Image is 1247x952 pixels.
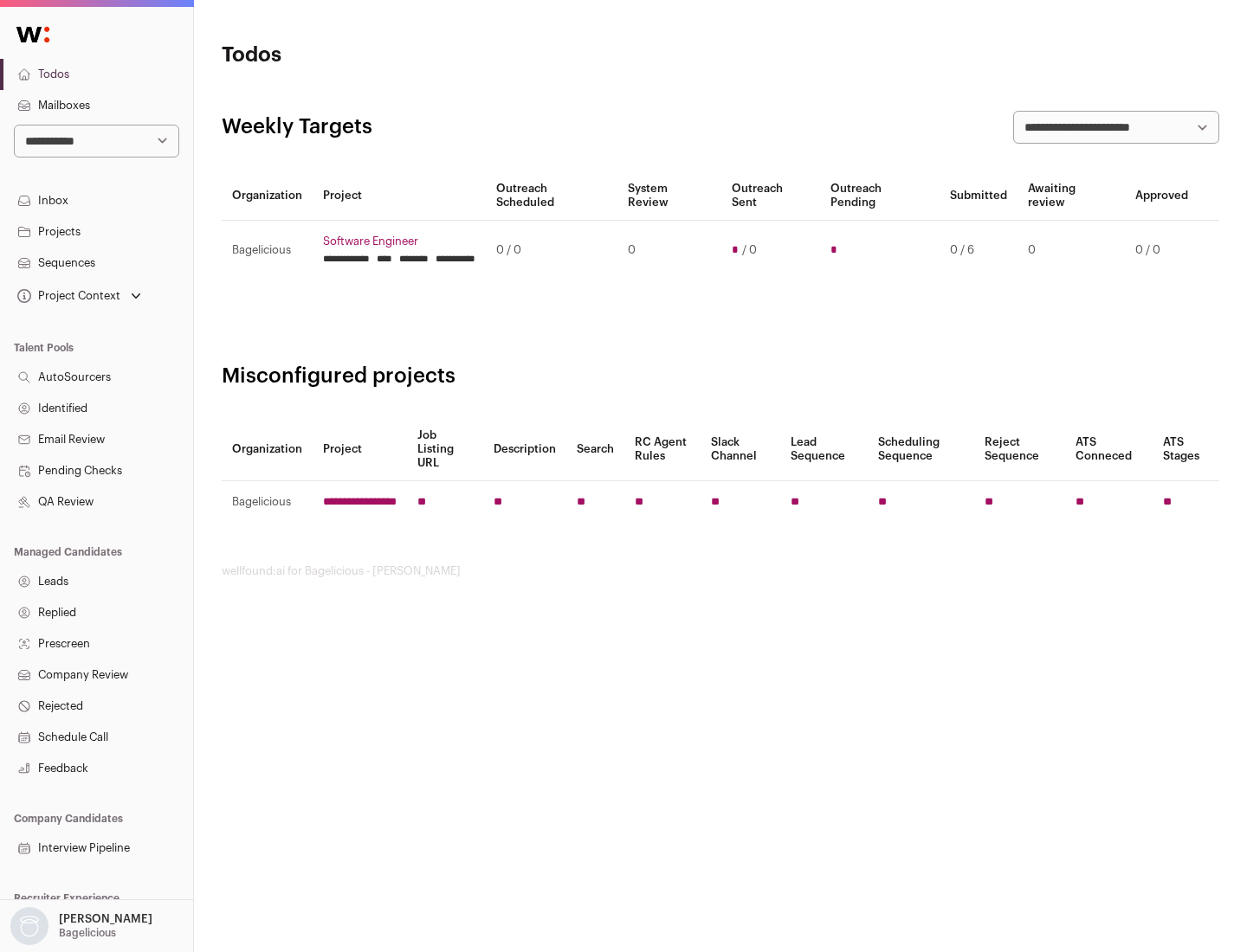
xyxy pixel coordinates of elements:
[407,418,483,481] th: Job Listing URL
[780,418,868,481] th: Lead Sequence
[222,171,313,221] th: Organization
[940,171,1018,221] th: Submitted
[7,907,156,945] button: Open dropdown
[486,171,617,221] th: Outreach Scheduled
[14,289,120,303] div: Project Context
[313,418,407,481] th: Project
[59,926,116,940] p: Bagelicious
[222,564,1219,578] footer: wellfound:ai for Bagelicious - [PERSON_NAME]
[1153,418,1219,481] th: ATS Stages
[940,221,1018,280] td: 0 / 6
[14,284,145,308] button: Open dropdown
[1018,171,1125,221] th: Awaiting review
[222,42,554,69] h1: Todos
[1125,221,1199,280] td: 0 / 0
[313,171,486,221] th: Project
[617,221,720,280] td: 0
[721,171,821,221] th: Outreach Sent
[483,418,566,481] th: Description
[222,221,313,280] td: Bagelicious
[820,171,939,221] th: Outreach Pending
[868,418,974,481] th: Scheduling Sequence
[222,363,1219,390] h2: Misconfigured projects
[222,113,372,141] h2: Weekly Targets
[742,243,757,257] span: / 0
[59,912,152,926] p: [PERSON_NAME]
[222,481,313,524] td: Bagelicious
[10,907,48,945] img: nopic.png
[701,418,780,481] th: Slack Channel
[617,171,720,221] th: System Review
[222,418,313,481] th: Organization
[1018,221,1125,280] td: 0
[7,17,59,52] img: Wellfound
[974,418,1066,481] th: Reject Sequence
[486,221,617,280] td: 0 / 0
[323,235,475,248] a: Software Engineer
[566,418,624,481] th: Search
[1065,418,1152,481] th: ATS Conneced
[624,418,700,481] th: RC Agent Rules
[1125,171,1199,221] th: Approved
